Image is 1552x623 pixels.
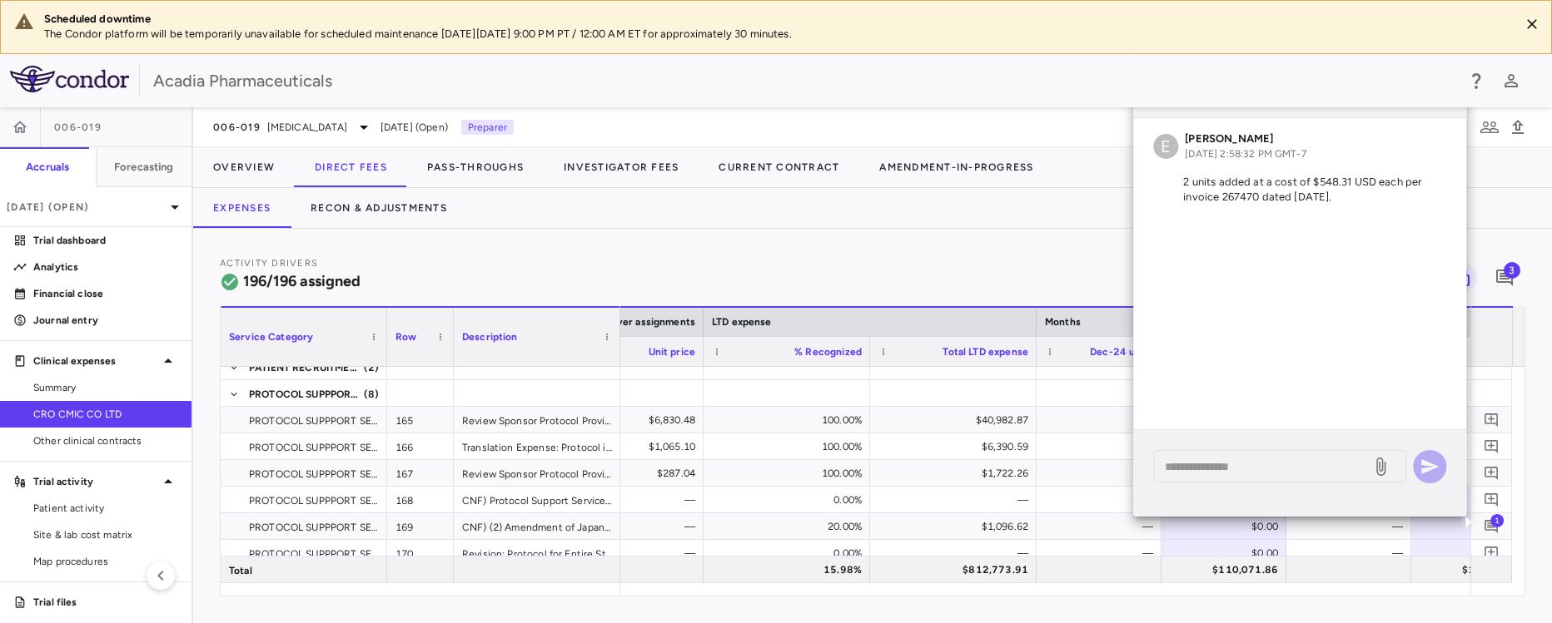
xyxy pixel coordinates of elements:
[1480,515,1503,537] button: Add comment
[699,147,859,187] button: Current Contract
[544,147,699,187] button: Investigator Fees
[454,487,620,512] div: CNF) Protocol Support Services (1) Development of Japanese specific protocol attachment (Clinical...
[1484,545,1500,561] svg: Add comment
[943,346,1028,358] span: Total LTD expense
[1426,540,1528,566] div: $0.00
[387,487,454,512] div: 168
[33,313,178,328] p: Journal entry
[249,461,377,487] span: PROTOCOL SUPPPORT SERVICES
[33,433,178,448] span: Other clinical contracts
[33,554,178,569] span: Map procedures
[1480,408,1503,431] button: Add comment
[295,147,407,187] button: Direct Fees
[193,147,295,187] button: Overview
[719,540,862,566] div: 0.00%
[33,354,158,368] p: Clinical expenses
[44,27,1506,42] p: The Condor platform will be temporarily unavailable for scheduled maintenance [DATE][DATE] 9:00 P...
[552,513,695,540] div: —
[859,147,1053,187] button: Amendment-In-Progress
[1176,540,1278,566] div: $0.00
[395,331,416,343] span: Row
[1153,175,1446,205] p: 2 units added at a cost of $548.31 USD each per invoice 267470 dated [DATE].
[249,354,362,381] span: PATIENT RECRUITMENT & RETENTION
[249,408,377,434] span: PROTOCOL SUPPPORT SERVICES
[562,316,695,328] span: Activity driver assignments
[407,147,544,187] button: Pass-Throughs
[153,68,1455,93] div: Acadia Pharmaceuticals
[1490,264,1519,292] button: Add comment
[1520,12,1545,37] button: Close
[249,487,377,514] span: PROTOCOL SUPPPORT SERVICES
[7,200,165,215] p: [DATE] (Open)
[1480,462,1503,484] button: Add comment
[220,258,318,269] span: Activity Drivers
[33,527,178,542] span: Site & lab cost matrix
[712,316,772,328] span: LTD expense
[387,433,454,459] div: 166
[1480,435,1503,457] button: Add comment
[1484,465,1500,481] svg: Add comment
[719,513,862,540] div: 20.00%
[1490,513,1504,527] span: 1
[1052,513,1153,540] div: —
[243,270,361,293] h6: 196/196 assigned
[462,331,518,343] span: Description
[33,407,178,422] span: CRO CMIC CO LTD
[1484,412,1500,428] svg: Add comment
[1495,268,1515,288] svg: Add comment
[1052,487,1153,513] div: —
[649,346,696,358] span: Unit price
[719,556,862,583] div: 15.98%
[44,12,1506,27] div: Scheduled downtime
[1480,541,1503,564] button: Add comment
[193,188,291,228] button: Expenses
[33,501,178,516] span: Patient activity
[885,407,1028,433] div: $40,982.87
[1090,346,1153,358] span: Dec-24 units
[364,381,379,408] span: (8)
[454,540,620,566] div: Revision: Protocol for Entire Study Period
[794,346,862,358] span: % Recognized
[1052,433,1153,460] div: 1.00
[33,474,158,489] p: Trial activity
[267,120,347,135] span: [MEDICAL_DATA]
[249,434,377,461] span: PROTOCOL SUPPPORT SERVICES
[1185,131,1306,146] h6: [PERSON_NAME]
[381,120,448,135] span: [DATE] (Open)
[552,487,695,513] div: —
[1484,518,1500,534] svg: Add comment
[249,514,377,541] span: PROTOCOL SUPPPORT SERVICES
[1045,316,1081,328] span: Months
[229,331,313,343] span: Service Category
[885,487,1028,513] div: —
[552,540,695,566] div: —
[26,160,69,175] h6: Accruals
[1301,540,1403,566] div: —
[719,433,862,460] div: 100.00%
[1052,460,1153,487] div: 1.00
[387,540,454,566] div: 170
[229,557,252,584] span: Total
[1052,540,1153,566] div: —
[719,487,862,513] div: 0.00%
[1504,262,1520,279] span: 3
[1185,148,1306,160] span: [DATE] 2:58:32 PM GMT-7
[387,460,454,486] div: 167
[387,407,454,433] div: 165
[1052,407,1153,433] div: 1.00
[1153,134,1178,159] div: E
[10,66,129,92] img: logo-full-SnFGN8VE.png
[719,407,862,433] div: 100.00%
[552,433,695,460] div: $1,065.10
[33,260,178,274] p: Analytics
[885,556,1028,583] div: $812,773.91
[54,121,102,134] span: 006-019
[33,595,178,610] p: Trial files
[1426,556,1528,583] div: $106,987.60
[552,407,695,433] div: $6,830.48
[885,460,1028,487] div: $1,722.26
[33,286,178,301] p: Financial close
[1480,488,1503,511] button: Add comment
[885,513,1028,540] div: $1,096.62
[454,460,620,486] div: Review Sponsor Protocol Provided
